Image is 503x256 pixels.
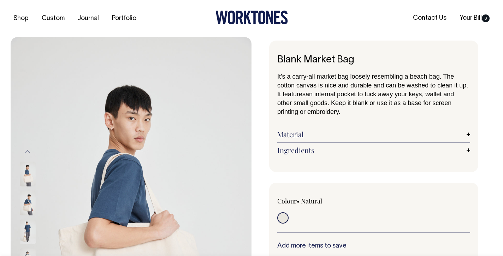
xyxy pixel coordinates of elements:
[20,219,36,244] img: natural
[39,13,67,24] a: Custom
[20,190,36,215] img: natural
[279,91,306,98] span: t features
[297,197,300,205] span: •
[277,146,470,154] a: Ingredients
[22,144,33,160] button: Previous
[301,197,322,205] label: Natural
[410,12,449,24] a: Contact Us
[75,13,102,24] a: Journal
[277,197,354,205] div: Colour
[277,91,454,115] span: an internal pocket to tuck away your keys, wallet and other small goods. Keep it blank or use it ...
[109,13,139,24] a: Portfolio
[11,13,31,24] a: Shop
[482,14,490,22] span: 0
[277,73,468,98] span: It's a carry-all market bag loosely resembling a beach bag. The cotton canvas is nice and durable...
[277,130,470,139] a: Material
[20,161,36,186] img: natural
[277,55,470,66] h1: Blank Market Bag
[457,12,492,24] a: Your Bill0
[277,243,470,250] h6: Add more items to save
